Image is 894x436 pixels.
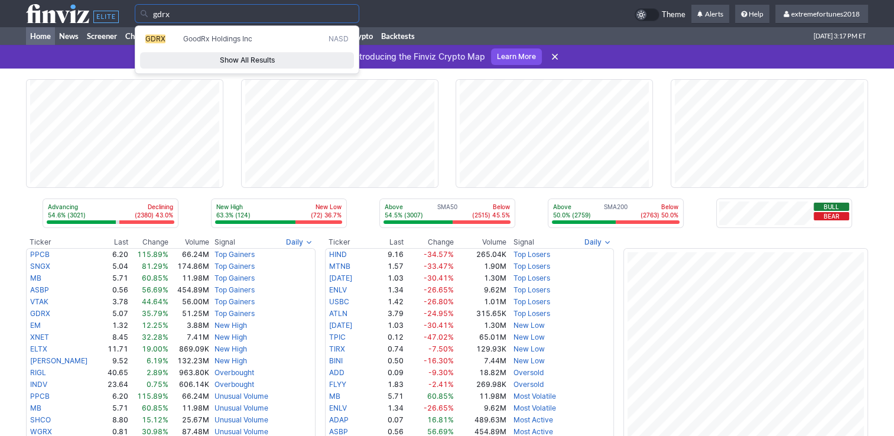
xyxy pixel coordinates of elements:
[428,368,454,377] span: -9.30%
[329,356,343,365] a: BINI
[169,261,210,272] td: 174.86M
[214,344,247,353] a: New High
[454,379,508,391] td: 269.98K
[329,427,348,436] a: ASBP
[286,236,303,248] span: Daily
[513,404,556,412] a: Most Volatile
[102,379,129,391] td: 23.64
[513,356,545,365] a: New Low
[369,320,404,331] td: 1.03
[142,274,168,282] span: 60.85%
[169,343,210,355] td: 869.09K
[30,309,50,318] a: GDRX
[48,203,86,211] p: Advancing
[102,320,129,331] td: 1.32
[329,368,344,377] a: ADD
[169,284,210,296] td: 454.89M
[102,355,129,367] td: 9.52
[424,285,454,294] span: -26.65%
[814,27,866,45] span: [DATE] 3:17 PM ET
[214,380,254,389] a: Overbought
[55,27,83,45] a: News
[147,368,168,377] span: 2.89%
[30,333,49,341] a: XNET
[369,391,404,402] td: 5.71
[325,236,369,248] th: Ticker
[454,331,508,343] td: 65.01M
[311,211,342,219] p: (72) 36.7%
[329,274,352,282] a: [DATE]
[283,236,316,248] button: Signals interval
[424,321,454,330] span: -30.41%
[369,414,404,426] td: 0.07
[30,285,49,294] a: ASBP
[214,392,268,401] a: Unusual Volume
[169,402,210,414] td: 11.98M
[102,402,129,414] td: 5.71
[102,367,129,379] td: 40.65
[329,333,346,341] a: TPIC
[145,54,349,66] span: Show All Results
[169,308,210,320] td: 51.25M
[142,404,168,412] span: 60.85%
[369,379,404,391] td: 1.83
[214,237,235,247] span: Signal
[30,380,47,389] a: INDV
[369,355,404,367] td: 0.50
[214,415,268,424] a: Unusual Volume
[183,34,252,43] span: GoodRx Holdings Inc
[454,284,508,296] td: 9.62M
[142,333,168,341] span: 32.28%
[369,296,404,308] td: 1.42
[454,414,508,426] td: 489.63M
[513,380,544,389] a: Oversold
[102,284,129,296] td: 0.56
[513,333,545,341] a: New Low
[142,321,168,330] span: 12.25%
[369,308,404,320] td: 3.79
[135,203,173,211] p: Declining
[472,211,510,219] p: (2515) 45.5%
[30,274,41,282] a: MB
[145,34,165,43] span: GDRX
[513,309,550,318] a: Top Losers
[102,331,129,343] td: 8.45
[169,320,210,331] td: 3.88M
[581,236,614,248] button: Signals interval
[427,392,454,401] span: 60.85%
[214,333,247,341] a: New High
[169,296,210,308] td: 56.00M
[329,321,352,330] a: [DATE]
[513,427,553,436] a: Most Active
[513,285,550,294] a: Top Losers
[553,203,591,211] p: Above
[30,368,46,377] a: RIGL
[513,392,556,401] a: Most Volatile
[814,203,849,211] button: Bull
[135,25,359,74] div: Search
[102,391,129,402] td: 6.20
[369,248,404,261] td: 9.16
[553,211,591,219] p: 50.0% (2759)
[329,404,347,412] a: ENLV
[26,236,102,248] th: Ticker
[383,203,511,220] div: SMA50
[142,427,168,436] span: 30.98%
[691,5,729,24] a: Alerts
[369,261,404,272] td: 1.57
[385,203,423,211] p: Above
[142,309,168,318] span: 35.79%
[214,309,255,318] a: Top Gainers
[454,248,508,261] td: 265.04K
[214,262,255,271] a: Top Gainers
[169,414,210,426] td: 25.67M
[369,367,404,379] td: 0.09
[169,379,210,391] td: 606.14K
[369,284,404,296] td: 1.34
[169,331,210,343] td: 7.41M
[102,343,129,355] td: 11.71
[377,27,419,45] a: Backtests
[584,236,602,248] span: Daily
[635,8,685,21] a: Theme
[169,236,210,248] th: Volume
